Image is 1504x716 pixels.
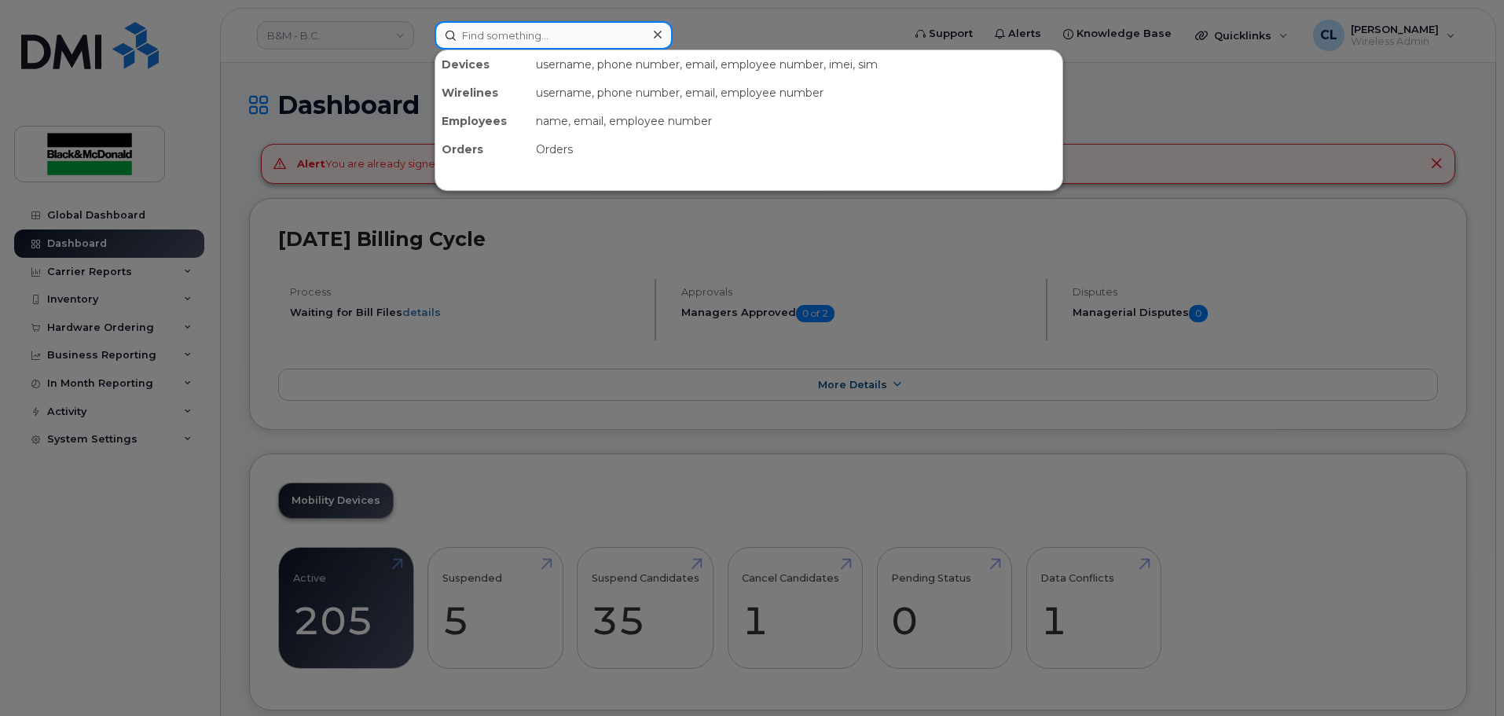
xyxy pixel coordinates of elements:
div: Devices [435,50,530,79]
div: Orders [435,135,530,163]
div: Orders [530,135,1062,163]
div: username, phone number, email, employee number, imei, sim [530,50,1062,79]
div: Employees [435,107,530,135]
div: name, email, employee number [530,107,1062,135]
div: Wirelines [435,79,530,107]
div: username, phone number, email, employee number [530,79,1062,107]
